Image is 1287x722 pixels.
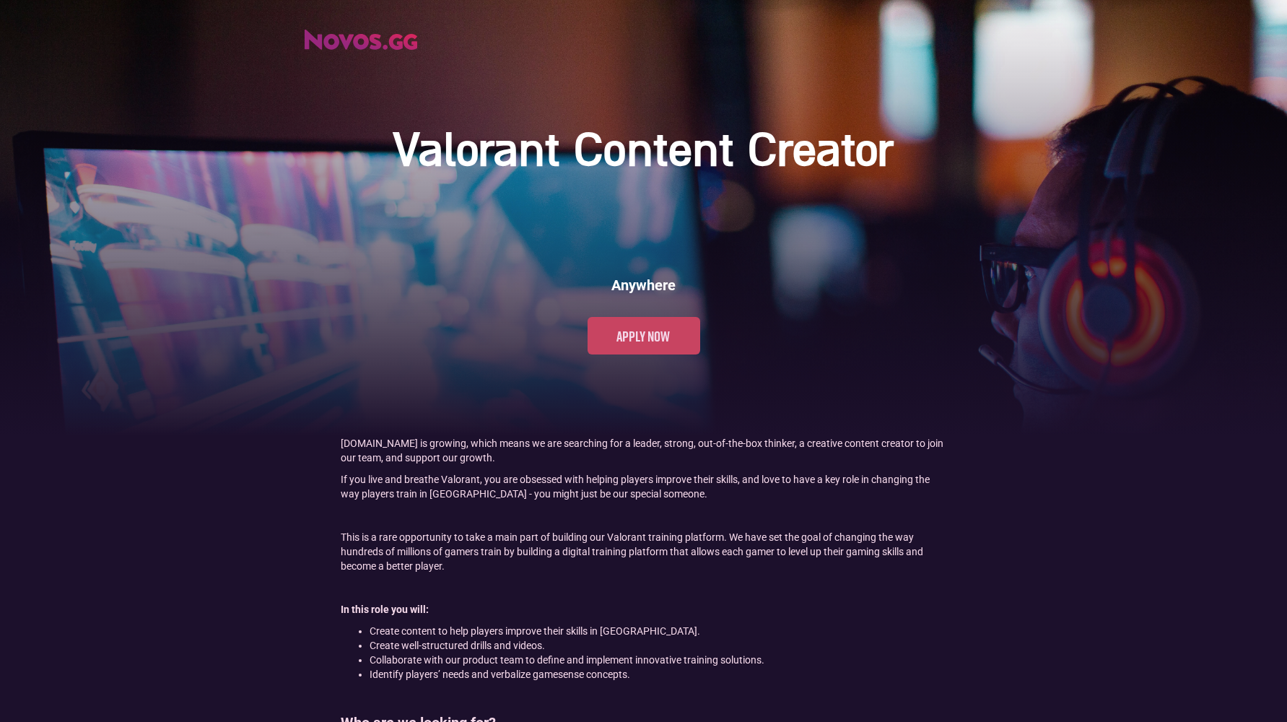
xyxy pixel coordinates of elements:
[370,638,947,653] li: Create well-structured drills and videos.
[341,472,947,501] p: If you live and breathe Valorant, you are obsessed with helping players improve their skills, and...
[394,124,893,181] h1: Valorant Content Creator
[341,530,947,573] p: This is a rare opportunity to take a main part of building our Valorant training platform. We hav...
[588,317,700,355] a: Apply now
[370,667,947,682] li: Identify players’ needs and verbalize gamesense concepts.
[341,580,947,595] p: ‍
[370,624,947,638] li: Create content to help players improve their skills in [GEOGRAPHIC_DATA].
[341,436,947,465] p: [DOMAIN_NAME] is growing, which means we are searching for a leader, strong, out-of-the-box think...
[341,508,947,523] p: ‍
[370,653,947,667] li: Collaborate with our product team to define and implement innovative training solutions.
[341,604,429,615] strong: In this role you will:
[611,275,676,295] h6: Anywhere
